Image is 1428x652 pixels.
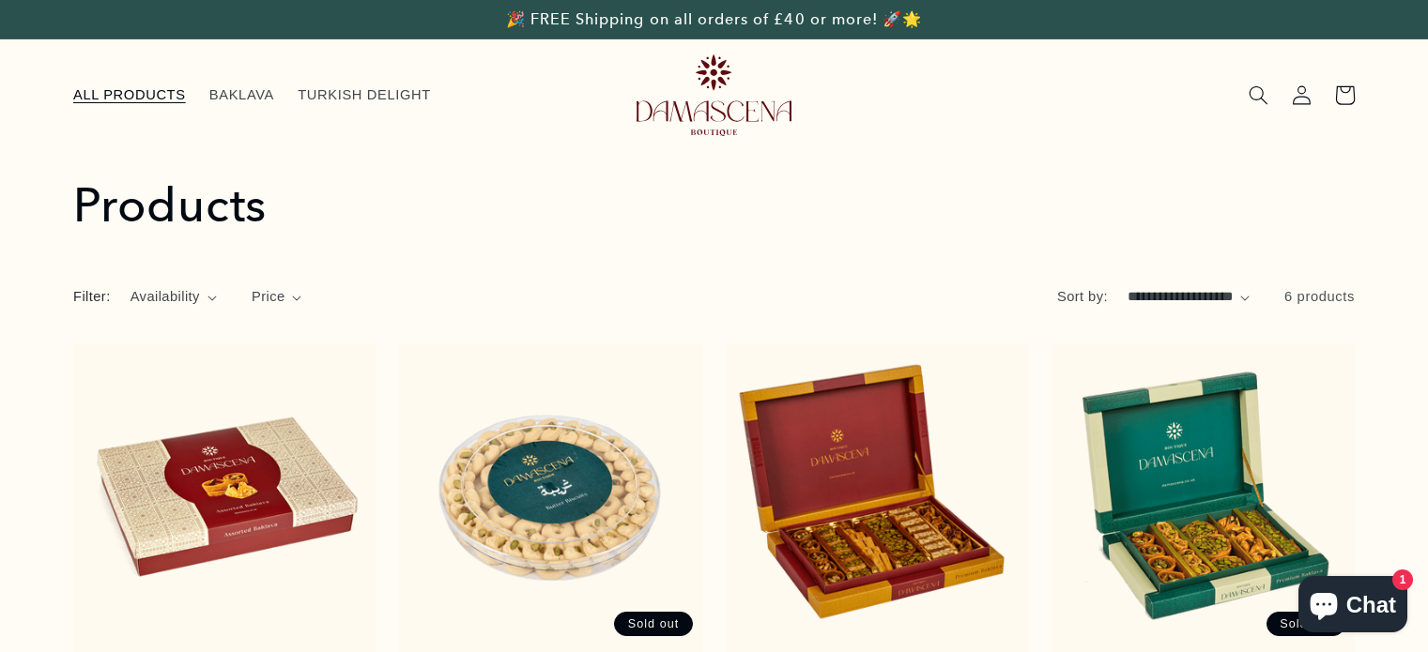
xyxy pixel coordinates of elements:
span: 🎉 FREE Shipping on all orders of £40 or more! 🚀🌟 [506,10,922,28]
a: TURKISH DELIGHT [286,74,443,115]
label: Sort by: [1057,289,1108,304]
h2: Filter: [73,287,111,308]
img: Damascena Boutique [637,54,791,136]
span: ALL PRODUCTS [73,86,186,104]
summary: Availability (0 selected) [131,287,218,308]
span: 6 products [1284,289,1355,304]
a: ALL PRODUCTS [61,74,197,115]
a: BAKLAVA [197,74,285,115]
span: BAKLAVA [209,86,274,104]
h1: Products [73,175,1355,235]
a: Damascena Boutique [604,47,825,143]
span: Price [252,287,285,308]
span: Availability [131,287,200,308]
summary: Search [1236,73,1280,116]
span: TURKISH DELIGHT [298,86,431,104]
summary: Price [252,287,302,308]
inbox-online-store-chat: Shopify online store chat [1293,576,1413,637]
